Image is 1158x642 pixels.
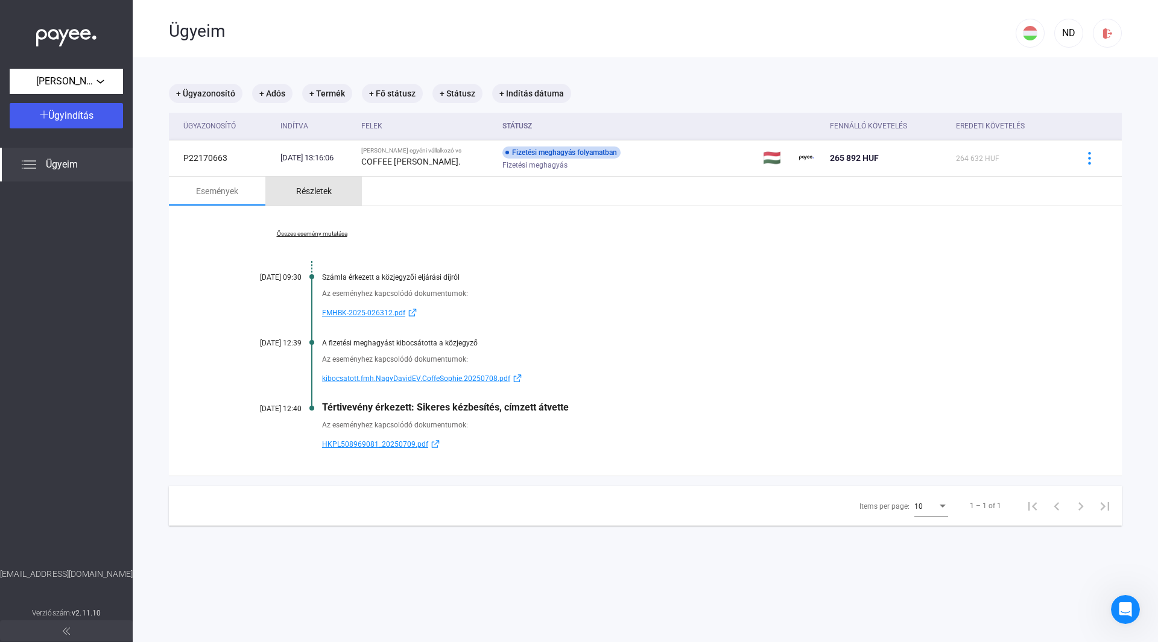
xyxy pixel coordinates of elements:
img: logout-red [1101,27,1114,40]
div: Items per page: [859,499,910,514]
div: [DATE] 13:16:06 [280,152,352,164]
a: kibocsatott.fmh.NagyDavidEV.CoffeSophie.20250708.pdfexternal-link-blue [322,371,1061,386]
img: arrow-double-left-grey.svg [63,628,70,635]
textarea: Üzenet… [10,370,231,390]
button: Last page [1093,494,1117,518]
div: [PERSON_NAME] egyéni vállalkozó vs [361,147,493,154]
p: Néhány óra [68,24,113,36]
a: Összes esemény mutatása [229,230,394,238]
mat-select: Items per page: [914,499,948,513]
div: ND [1058,26,1079,40]
div: Indítva [280,119,352,133]
img: HU [1023,26,1037,40]
div: Események [196,184,238,198]
span: FMHBK-2025-026312.pdf [322,306,405,320]
span: [PERSON_NAME] egyéni vállalkozó [36,74,96,89]
span: Ügyeim [46,157,78,172]
span: kibocsatott.fmh.NagyDavidEV.CoffeSophie.20250708.pdf [322,371,510,386]
button: Next page [1069,494,1093,518]
mat-chip: + Fő státusz [362,84,423,103]
button: Previous page [1045,494,1069,518]
div: Eredeti követelés [956,119,1061,133]
span: 10 [914,502,923,511]
th: Státusz [498,113,758,140]
div: 1 – 1 of 1 [970,499,1001,513]
mat-chip: + Státusz [432,84,482,103]
button: First page [1020,494,1045,518]
div: [DATE] 12:39 [229,339,302,347]
div: Fennálló követelés [830,119,946,133]
button: Start recording [77,395,86,404]
span: Fizetési meghagyás [502,158,568,172]
div: Ügyazonosító [183,119,236,133]
div: A fizetési meghagyást kibocsátotta a közjegyző [322,339,1061,347]
button: Üzenet küldése… [207,390,226,409]
td: 🇭🇺 [758,140,794,176]
strong: COFFEE [PERSON_NAME]. [361,157,461,166]
span: 265 892 HUF [830,153,879,163]
div: Ügyeim [169,21,1016,42]
button: [PERSON_NAME] egyéni vállalkozó [10,69,123,94]
div: Felek [361,119,493,133]
div: Fizetési meghagyás folyamatban [502,146,621,159]
button: HU [1016,19,1045,48]
iframe: Intercom live chat [1111,595,1140,624]
img: Profile image for Gréta [34,10,54,30]
div: Számla érkezett a közjegyzői eljárási díjról [322,273,1061,282]
img: plus-white.svg [40,110,48,119]
img: more-blue [1083,152,1096,165]
div: Eredeti követelés [956,119,1025,133]
div: Az eseményhez kapcsolódó dokumentumok: [322,353,1061,365]
div: Fennálló követelés [830,119,907,133]
button: go back [8,8,31,31]
button: Emojiválasztó [19,395,28,404]
img: external-link-blue [510,374,525,383]
button: Főoldal [189,8,212,31]
button: Csatolmány feltöltése [57,395,67,404]
div: Az eseményhez kapcsolódó dokumentumok: [322,288,1061,300]
div: [DATE] 12:40 [229,404,302,413]
span: Ügyindítás [48,110,93,121]
button: GIF-választó [38,395,48,404]
img: payee-logo [799,151,814,165]
div: Részletek [296,184,332,198]
div: Bezárás [212,8,233,30]
img: external-link-blue [405,308,420,317]
img: list.svg [22,157,36,172]
span: HKPL508969081_20250709.pdf [322,437,428,452]
div: Indítva [280,119,308,133]
div: [DATE] 09:30 [229,273,302,282]
mat-chip: + Adós [252,84,293,103]
strong: v2.11.10 [72,609,101,617]
h1: Payee | Villámgyors jogi lépések [59,5,188,24]
div: Felek [361,119,382,133]
span: 264 632 HUF [956,154,999,163]
button: more-blue [1077,145,1102,171]
mat-chip: + Termék [302,84,352,103]
button: Ügyindítás [10,103,123,128]
button: ND [1054,19,1083,48]
div: Az eseményhez kapcsolódó dokumentumok: [322,419,1061,431]
img: white-payee-white-dot.svg [36,22,96,47]
div: Ügyazonosító [183,119,271,133]
button: logout-red [1093,19,1122,48]
mat-chip: + Ügyazonosító [169,84,242,103]
a: HKPL508969081_20250709.pdfexternal-link-blue [322,437,1061,452]
mat-chip: + Indítás dátuma [492,84,571,103]
img: external-link-blue [428,439,443,448]
div: Tértivevény érkezett: Sikeres kézbesítés, címzett átvette [322,401,1061,413]
td: P22170663 [169,140,276,176]
a: FMHBK-2025-026312.pdfexternal-link-blue [322,306,1061,320]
